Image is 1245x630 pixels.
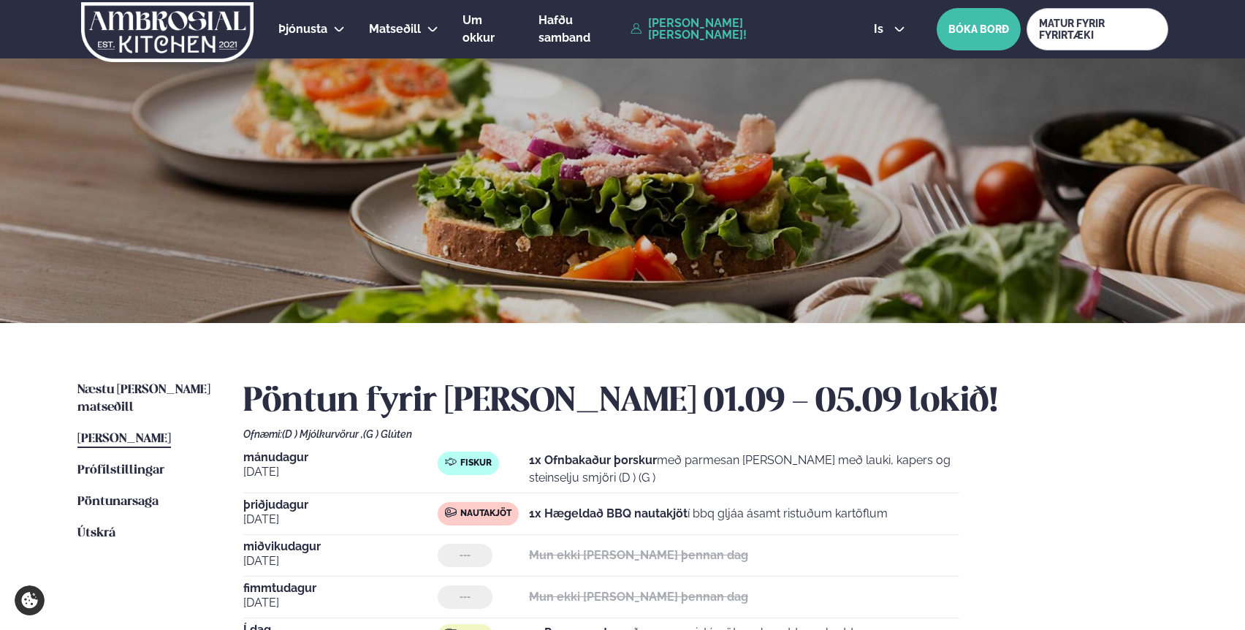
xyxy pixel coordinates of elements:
[278,22,327,36] span: Þjónusta
[77,433,171,445] span: [PERSON_NAME]
[243,499,438,511] span: þriðjudagur
[77,525,115,542] a: Útskrá
[460,550,471,561] span: ---
[937,8,1021,50] button: BÓKA BORÐ
[243,428,1168,440] div: Ofnæmi:
[278,20,327,38] a: Þjónusta
[243,452,438,463] span: mánudagur
[529,452,959,487] p: með parmesan [PERSON_NAME] með lauki, kapers og steinselju smjöri (D ) (G )
[243,541,438,553] span: miðvikudagur
[538,12,623,47] a: Hafðu samband
[77,496,159,508] span: Pöntunarsaga
[445,456,457,468] img: fish.svg
[282,428,363,440] span: (D ) Mjólkurvörur ,
[460,508,511,520] span: Nautakjöt
[243,463,438,481] span: [DATE]
[460,458,492,469] span: Fiskur
[77,462,164,479] a: Prófílstillingar
[15,585,45,615] a: Cookie settings
[243,582,438,594] span: fimmtudagur
[363,428,412,440] span: (G ) Glúten
[77,464,164,477] span: Prófílstillingar
[77,493,159,511] a: Pöntunarsaga
[77,527,115,539] span: Útskrá
[369,20,421,38] a: Matseðill
[1027,8,1168,50] a: MATUR FYRIR FYRIRTÆKI
[77,430,171,448] a: [PERSON_NAME]
[77,382,214,417] a: Næstu [PERSON_NAME] matseðill
[874,23,888,35] span: is
[529,506,688,520] strong: 1x Hægeldað BBQ nautakjöt
[631,18,840,41] a: [PERSON_NAME] [PERSON_NAME]!
[243,511,438,528] span: [DATE]
[80,2,255,62] img: logo
[529,548,748,562] strong: Mun ekki [PERSON_NAME] þennan dag
[462,12,514,47] a: Um okkur
[529,590,748,604] strong: Mun ekki [PERSON_NAME] þennan dag
[445,506,457,518] img: beef.svg
[529,453,657,467] strong: 1x Ofnbakaður þorskur
[369,22,421,36] span: Matseðill
[243,594,438,612] span: [DATE]
[862,23,917,35] button: is
[462,13,495,45] span: Um okkur
[77,384,210,414] span: Næstu [PERSON_NAME] matseðill
[538,13,590,45] span: Hafðu samband
[529,505,888,523] p: í bbq gljáa ásamt ristuðum kartöflum
[460,591,471,603] span: ---
[243,553,438,570] span: [DATE]
[243,382,1168,422] h2: Pöntun fyrir [PERSON_NAME] 01.09 - 05.09 lokið!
